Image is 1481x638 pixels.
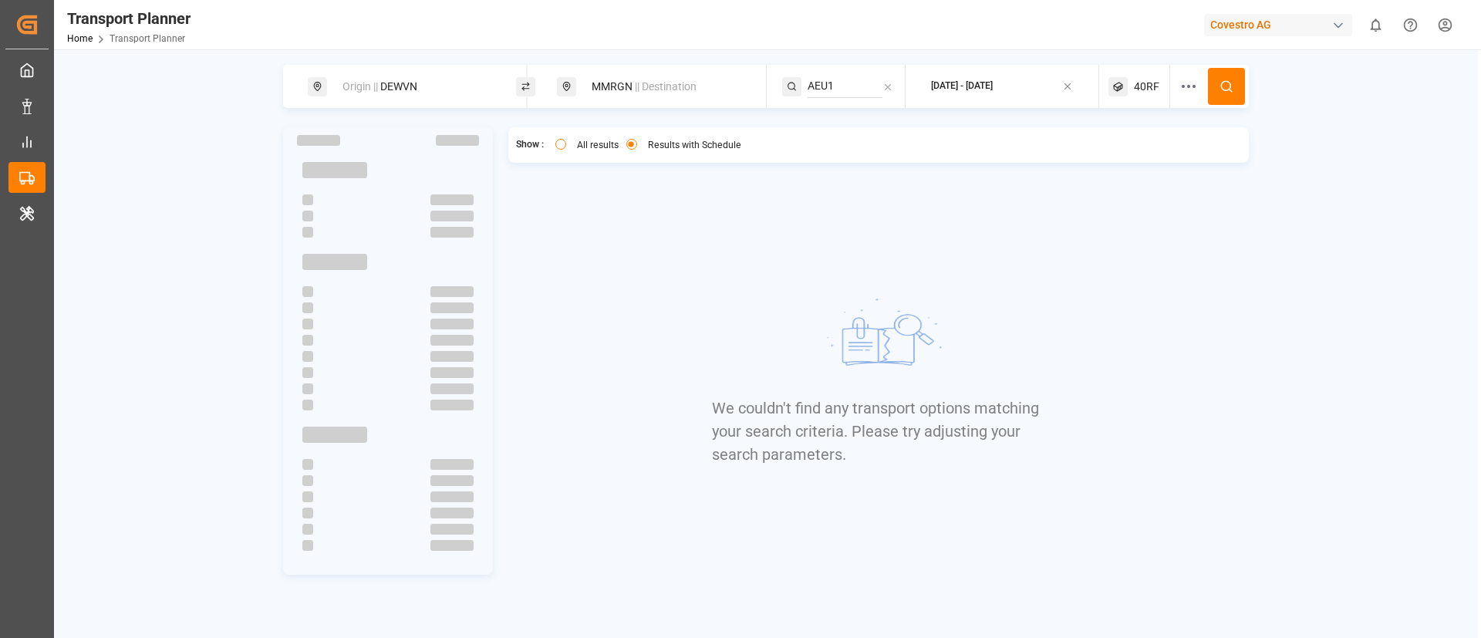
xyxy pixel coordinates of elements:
[1204,10,1358,39] button: Covestro AG
[516,138,544,152] span: Show :
[1134,79,1159,95] span: 40RF
[1358,8,1393,42] button: show 0 new notifications
[577,140,619,150] label: All results
[342,80,378,93] span: Origin ||
[635,80,697,93] span: || Destination
[1393,8,1428,42] button: Help Center
[67,33,93,44] a: Home
[648,140,741,150] label: Results with Schedule
[582,73,749,101] div: MMRGN
[333,73,500,101] div: DEWVN
[67,7,191,30] div: Transport Planner
[1204,14,1352,36] div: Covestro AG
[763,281,994,397] img: No results
[915,72,1090,102] button: [DATE] - [DATE]
[712,397,1045,466] p: We couldn't find any transport options matching your search criteria. Please try adjusting your s...
[808,75,882,98] input: Search Service String
[931,79,993,93] div: [DATE] - [DATE]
